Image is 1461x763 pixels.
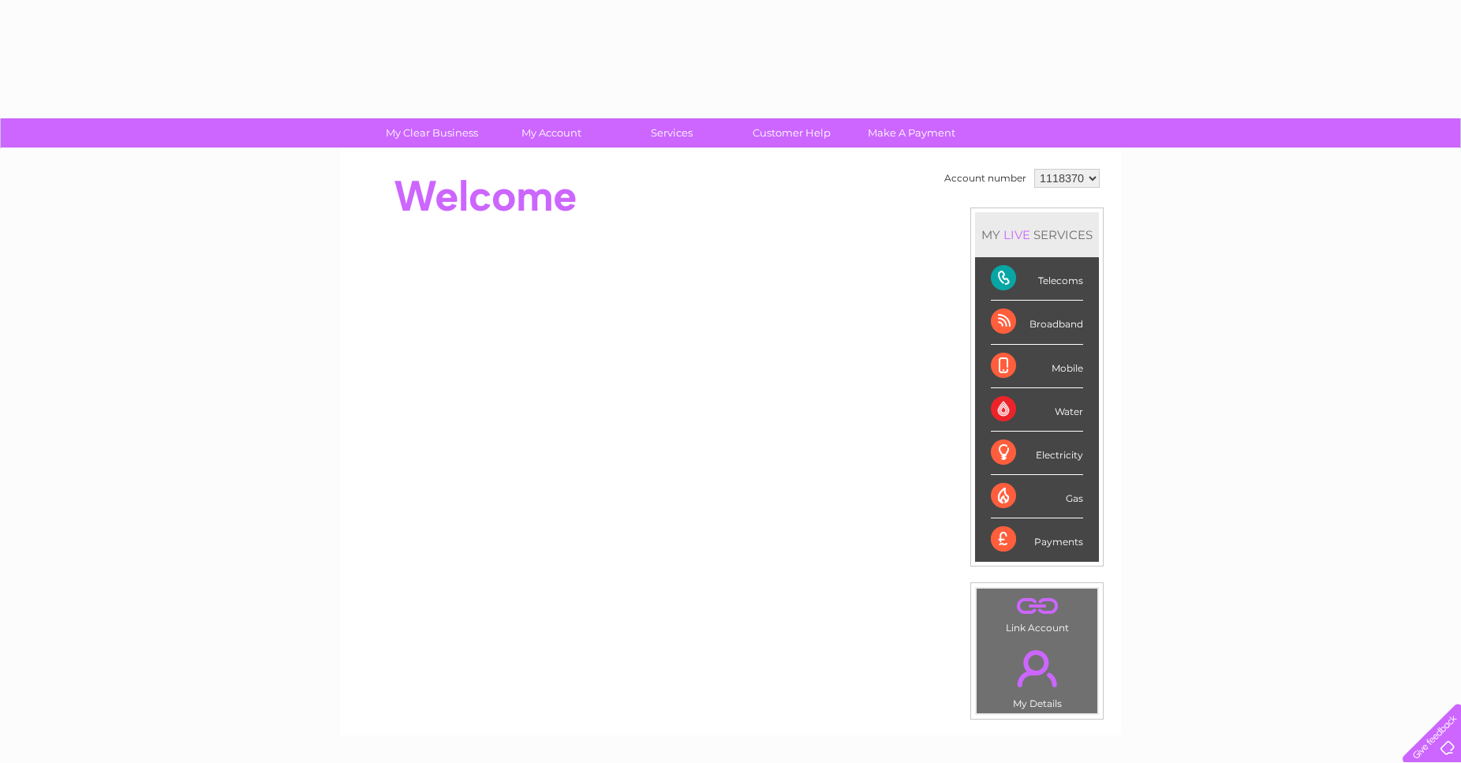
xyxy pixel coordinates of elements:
[991,345,1083,388] div: Mobile
[991,301,1083,344] div: Broadband
[991,388,1083,432] div: Water
[991,518,1083,561] div: Payments
[727,118,857,148] a: Customer Help
[975,212,1099,257] div: MY SERVICES
[607,118,737,148] a: Services
[991,257,1083,301] div: Telecoms
[1000,227,1033,242] div: LIVE
[976,637,1098,714] td: My Details
[976,588,1098,638] td: Link Account
[991,475,1083,518] div: Gas
[487,118,617,148] a: My Account
[981,593,1093,620] a: .
[991,432,1083,475] div: Electricity
[981,641,1093,696] a: .
[367,118,497,148] a: My Clear Business
[846,118,977,148] a: Make A Payment
[940,165,1030,192] td: Account number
